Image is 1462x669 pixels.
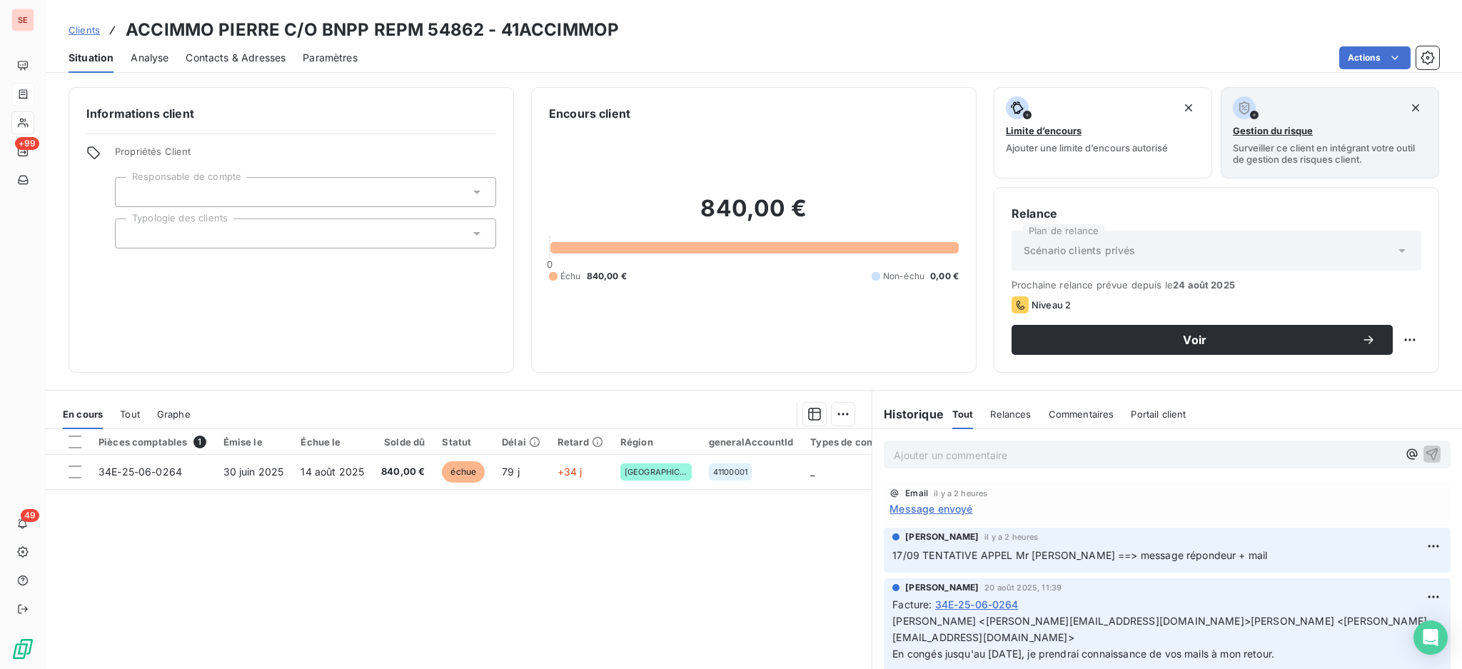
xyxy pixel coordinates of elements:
span: Commentaires [1049,408,1114,420]
span: Graphe [157,408,191,420]
input: Ajouter une valeur [127,227,138,240]
div: Types de contentieux [810,436,912,448]
div: Open Intercom Messenger [1413,620,1448,655]
span: Propriétés Client [115,146,496,166]
span: 24 août 2025 [1173,279,1235,291]
span: 49 [21,509,39,522]
button: Voir [1012,325,1393,355]
span: Contacts & Adresses [186,51,286,65]
span: [GEOGRAPHIC_DATA] [625,468,687,476]
span: Échu [560,270,581,283]
button: Gestion du risqueSurveiller ce client en intégrant votre outil de gestion des risques client. [1221,87,1439,178]
span: 0 [547,258,553,270]
span: 0,00 € [930,270,959,283]
span: Non-échu [883,270,924,283]
span: Clients [69,24,100,36]
span: [PERSON_NAME] [905,530,979,543]
div: Échue le [301,436,364,448]
span: +34 j [558,466,583,478]
span: Tout [120,408,140,420]
span: Gestion du risque [1233,125,1313,136]
h6: Relance [1012,205,1421,222]
button: Actions [1339,46,1411,69]
span: Facture : [892,597,932,612]
span: Tout [952,408,974,420]
span: Relances [990,408,1031,420]
h2: 840,00 € [549,194,959,237]
div: Retard [558,436,603,448]
span: Paramètres [303,51,358,65]
a: Clients [69,23,100,37]
div: Solde dû [381,436,425,448]
span: Message envoyé [889,501,972,516]
span: Limite d’encours [1006,125,1082,136]
h6: Informations client [86,105,496,122]
span: Scénario clients privés [1024,243,1135,258]
span: Situation [69,51,114,65]
div: Pièces comptables [99,436,206,448]
button: Limite d’encoursAjouter une limite d’encours autorisé [994,87,1212,178]
span: 34E-25-06-0264 [99,466,182,478]
span: Voir [1029,334,1361,346]
span: Niveau 2 [1032,299,1071,311]
span: 840,00 € [381,465,425,479]
span: 30 juin 2025 [223,466,284,478]
span: [PERSON_NAME] [905,581,979,594]
span: 840,00 € [587,270,627,283]
div: Statut [442,436,485,448]
h3: ACCIMMO PIERRE C/O BNPP REPM 54862 - 41ACCIMMOP [126,17,619,43]
span: Ajouter une limite d’encours autorisé [1006,142,1168,154]
span: 79 j [502,466,520,478]
span: +99 [15,137,39,150]
span: 1 [193,436,206,448]
h6: Encours client [549,105,630,122]
div: Délai [502,436,540,448]
span: 41100001 [713,468,747,476]
span: Analyse [131,51,168,65]
span: il y a 2 heures [984,533,1038,541]
span: Surveiller ce client en intégrant votre outil de gestion des risques client. [1233,142,1427,165]
span: 20 août 2025, 11:39 [984,583,1062,592]
span: 14 août 2025 [301,466,364,478]
div: Émise le [223,436,284,448]
img: Logo LeanPay [11,638,34,660]
div: Région [620,436,692,448]
span: échue [442,461,485,483]
div: SE [11,9,34,31]
span: il y a 2 heures [934,489,987,498]
span: Portail client [1131,408,1186,420]
span: [PERSON_NAME] <[PERSON_NAME][EMAIL_ADDRESS][DOMAIN_NAME]>[PERSON_NAME] <[PERSON_NAME][EMAIL_ADDRE... [892,615,1427,660]
span: 17/09 TENTATIVE APPEL Mr [PERSON_NAME] ==> message répondeur + mail [892,549,1267,561]
span: Prochaine relance prévue depuis le [1012,279,1421,291]
div: generalAccountId [709,436,793,448]
span: En cours [63,408,103,420]
span: Email [905,489,928,498]
span: 34E-25-06-0264 [935,597,1019,612]
h6: Historique [872,406,944,423]
input: Ajouter une valeur [127,186,138,198]
span: _ [810,466,815,478]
